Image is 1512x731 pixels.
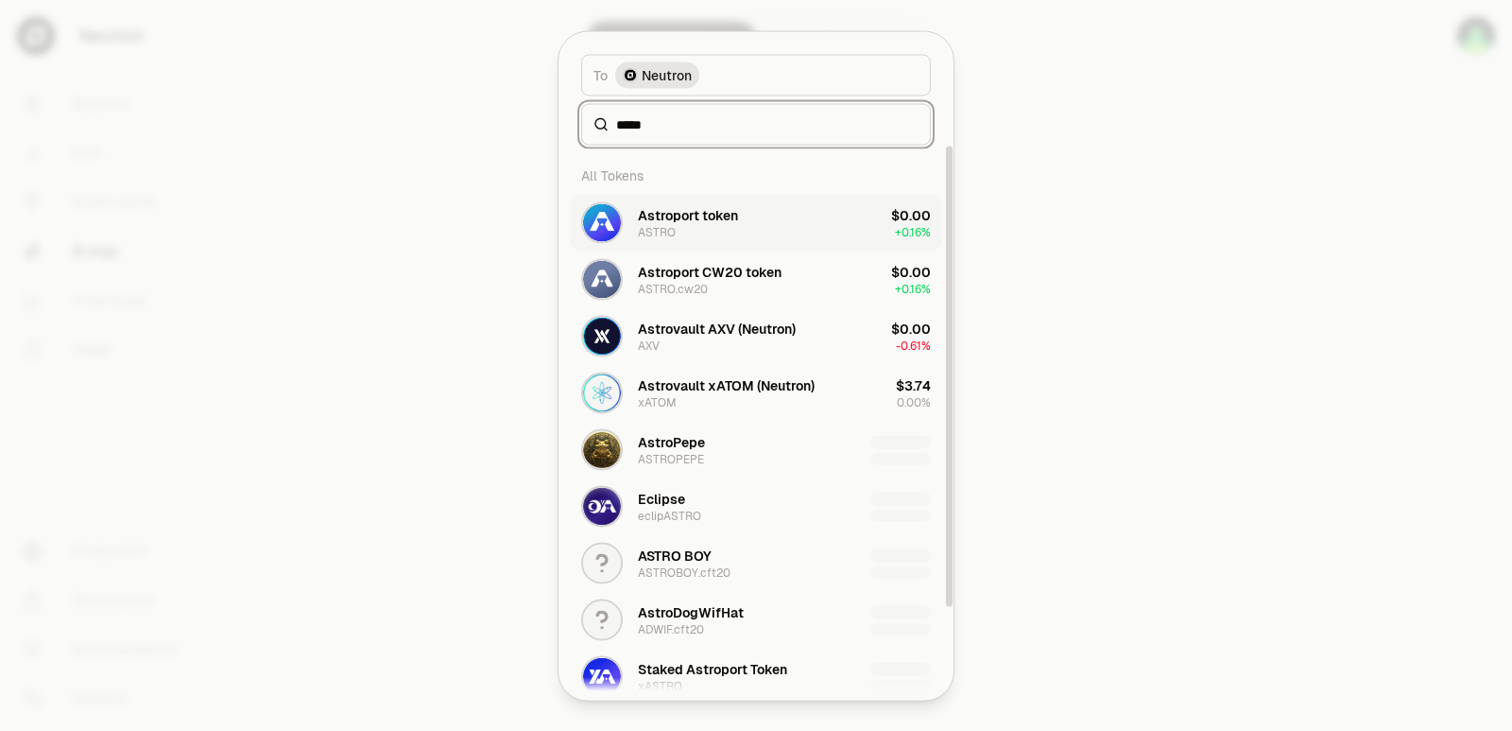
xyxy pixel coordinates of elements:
[570,421,942,478] button: ASTROPEPE LogoAstroPepeASTROPEPE
[583,430,621,468] img: ASTROPEPE Logo
[638,262,782,281] div: Astroport CW20 token
[638,224,676,239] div: ASTRO
[895,281,931,296] span: + 0.16%
[583,317,621,355] img: AXV Logo
[638,678,682,693] div: xASTRO
[891,205,931,224] div: $0.00
[581,54,931,96] button: ToNeutron LogoNeutron
[638,432,705,451] div: AstroPepe
[638,375,815,394] div: Astrovault xATOM (Neutron)
[570,307,942,364] button: AXV LogoAstrovault AXV (Neutron)AXV$0.00-0.61%
[638,565,730,580] div: ASTROBOY.cft20
[638,508,701,523] div: eclipASTRO
[891,262,931,281] div: $0.00
[570,534,942,591] button: ASTRO BOYASTROBOY.cft20
[897,394,931,409] span: 0.00%
[583,657,621,695] img: xASTRO Logo
[570,478,942,534] button: eclipASTRO LogoEclipseeclipASTRO
[638,602,744,621] div: AstroDogWifHat
[896,375,931,394] div: $3.74
[583,203,621,241] img: ASTRO Logo
[638,205,738,224] div: Astroport token
[638,546,712,565] div: ASTRO BOY
[638,394,677,409] div: xATOM
[570,156,942,194] div: All Tokens
[570,364,942,421] button: xATOM LogoAstrovault xATOM (Neutron)xATOM$3.740.00%
[625,69,636,80] img: Neutron Logo
[642,65,692,84] span: Neutron
[638,659,787,678] div: Staked Astroport Token
[638,451,704,466] div: ASTROPEPE
[593,65,608,84] span: To
[570,648,942,705] button: xASTRO LogoStaked Astroport TokenxASTRO
[638,489,685,508] div: Eclipse
[570,591,942,648] button: AstroDogWifHatADWIF.cft20
[891,319,931,338] div: $0.00
[583,374,621,411] img: xATOM Logo
[583,487,621,525] img: eclipASTRO Logo
[570,194,942,251] button: ASTRO LogoAstroport tokenASTRO$0.00+0.16%
[638,621,704,636] div: ADWIF.cft20
[895,224,931,239] span: + 0.16%
[570,251,942,307] button: ASTRO.cw20 LogoAstroport CW20 tokenASTRO.cw20$0.00+0.16%
[638,319,796,338] div: Astrovault AXV (Neutron)
[638,281,708,296] div: ASTRO.cw20
[896,338,931,353] span: -0.61%
[583,260,621,298] img: ASTRO.cw20 Logo
[638,338,660,353] div: AXV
